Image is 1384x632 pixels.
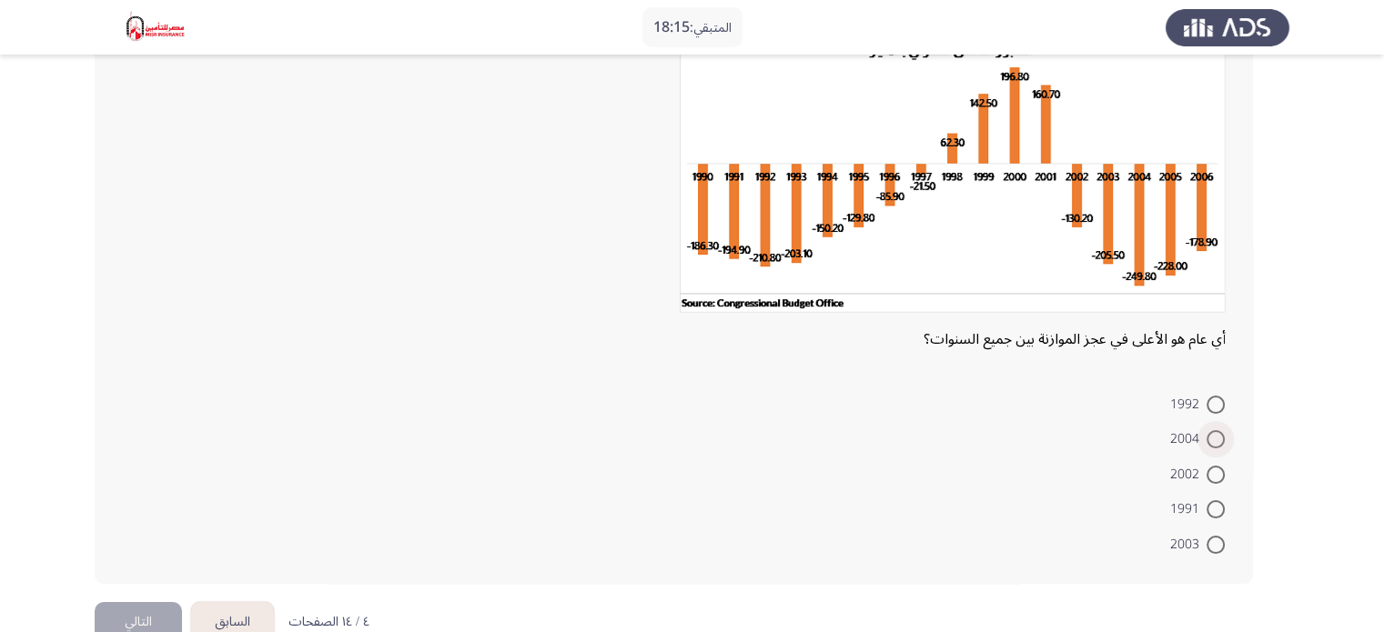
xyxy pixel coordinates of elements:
p: ٤ / ١٤ الصفحات [288,615,369,630]
span: 2002 [1170,464,1207,486]
p: المتبقي: [653,16,732,39]
span: 1991 [1170,498,1207,520]
span: 1992 [1170,394,1207,416]
span: أي عام هو الأعلى في عجز الموازنة بين جميع السنوات؟ [924,324,1226,355]
img: Assessment logo of MIC - BA Focus 6 Module Assessment (EN/AR) - Tue Feb 21 [95,2,218,53]
span: 18:15 [653,12,690,43]
span: 2004 [1170,428,1207,450]
img: Assess Talent Management logo [1166,2,1289,53]
img: MjA2MTIxNGMtMjI3NS00YjZiLTkxYWMtNThkM2Y2ZDQwM2ExMTY3Njk3ODEwODM1Mg==.png [680,37,1226,313]
span: 2003 [1170,534,1207,556]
